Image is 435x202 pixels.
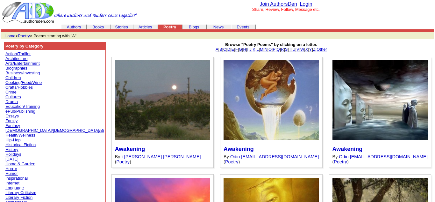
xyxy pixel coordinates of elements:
a: Books [92,24,105,29]
a: Education/Training [5,104,40,109]
a: Family [5,118,18,123]
a: Architecture [5,56,27,61]
a: I [247,47,248,52]
a: Events [237,25,249,29]
a: O [268,47,272,52]
a: Language [5,185,24,190]
a: Other [317,47,327,52]
a: Home & Garden [5,161,35,166]
a: H [243,47,246,52]
font: > > Poems starting with "A" [4,34,76,38]
a: X [305,47,308,52]
a: K [253,47,255,52]
a: A [216,47,218,52]
a: M [260,47,263,52]
a: E [232,47,234,52]
a: F [235,47,238,52]
a: W [300,47,304,52]
font: Share, Review, Follow, Message etc. [252,7,320,12]
a: Z [313,47,316,52]
a: Literary Fiction [5,195,32,200]
a: Children [5,75,21,80]
a: Inspirational [5,176,28,181]
a: Literary Criticism [5,190,36,195]
a: Login [300,1,312,7]
a: Essays [5,114,19,118]
a: Health/Wellness [5,133,35,138]
a: B [219,47,222,52]
a: Arts/Entertainment [5,61,40,66]
a: Poetry [18,34,30,38]
div: By: ( ) [332,154,428,164]
a: Awakening [332,146,363,152]
a: Stories [115,25,128,29]
a: Poetry [334,159,347,164]
a: Y [309,47,312,52]
a: Blogs [189,25,199,29]
div: By: ( ) [224,154,319,164]
b: Poetry by Category [5,44,43,49]
a: Odin [EMAIL_ADDRESS][DOMAIN_NAME] [339,154,427,159]
a: Hip-Hop [5,138,21,142]
font: | [298,1,312,7]
a: D [227,47,230,52]
a: Articles [139,25,152,29]
a: Horror [5,166,17,171]
img: header_logo2.gif [2,1,137,24]
a: Awakening [224,146,254,152]
font: Books [92,25,104,29]
img: cleardot.gif [433,30,433,32]
a: Historical Fiction [5,142,36,147]
a: Fantasy [5,123,20,128]
font: | | | | | | | | | | | | | | | | | | | | | | | | | | [216,42,327,52]
a: C [223,47,226,52]
a: Humor [5,171,18,176]
a: Crafts/Hobbies [5,85,33,90]
a: Holidays [5,152,21,157]
a: History [5,147,18,152]
b: Poetry [163,25,176,29]
a: Cultures [5,94,21,99]
a: S [285,47,288,52]
a: ePub/Publishing [5,109,35,114]
a: N [264,47,267,52]
a: R [281,47,284,52]
a: [DATE] [5,157,18,161]
a: Poetry [225,159,239,164]
a: Action/Thriller [5,51,31,56]
a: Odin [EMAIL_ADDRESS][DOMAIN_NAME] [230,154,319,159]
a: Poetry [116,159,130,164]
a: Business/Investing [5,71,40,75]
a: T [289,47,291,52]
a: J [249,47,252,52]
a: V [296,47,299,52]
div: By: ( ) [115,154,210,164]
a: L [256,47,259,52]
a: Q [277,47,280,52]
a: Awakening [115,146,145,152]
a: Home [4,34,16,38]
a: [DEMOGRAPHIC_DATA]/[DEMOGRAPHIC_DATA]/Bi [5,128,104,133]
a: Drama [5,99,18,104]
a: Cooking/Food/Wine [5,80,42,85]
a: G [239,47,242,52]
a: Internet [5,181,19,185]
a: Authors [67,25,81,29]
b: Browse "Poetry Poems" by clicking on a letter. [225,42,317,47]
a: News [213,25,224,29]
a: P [273,47,275,52]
